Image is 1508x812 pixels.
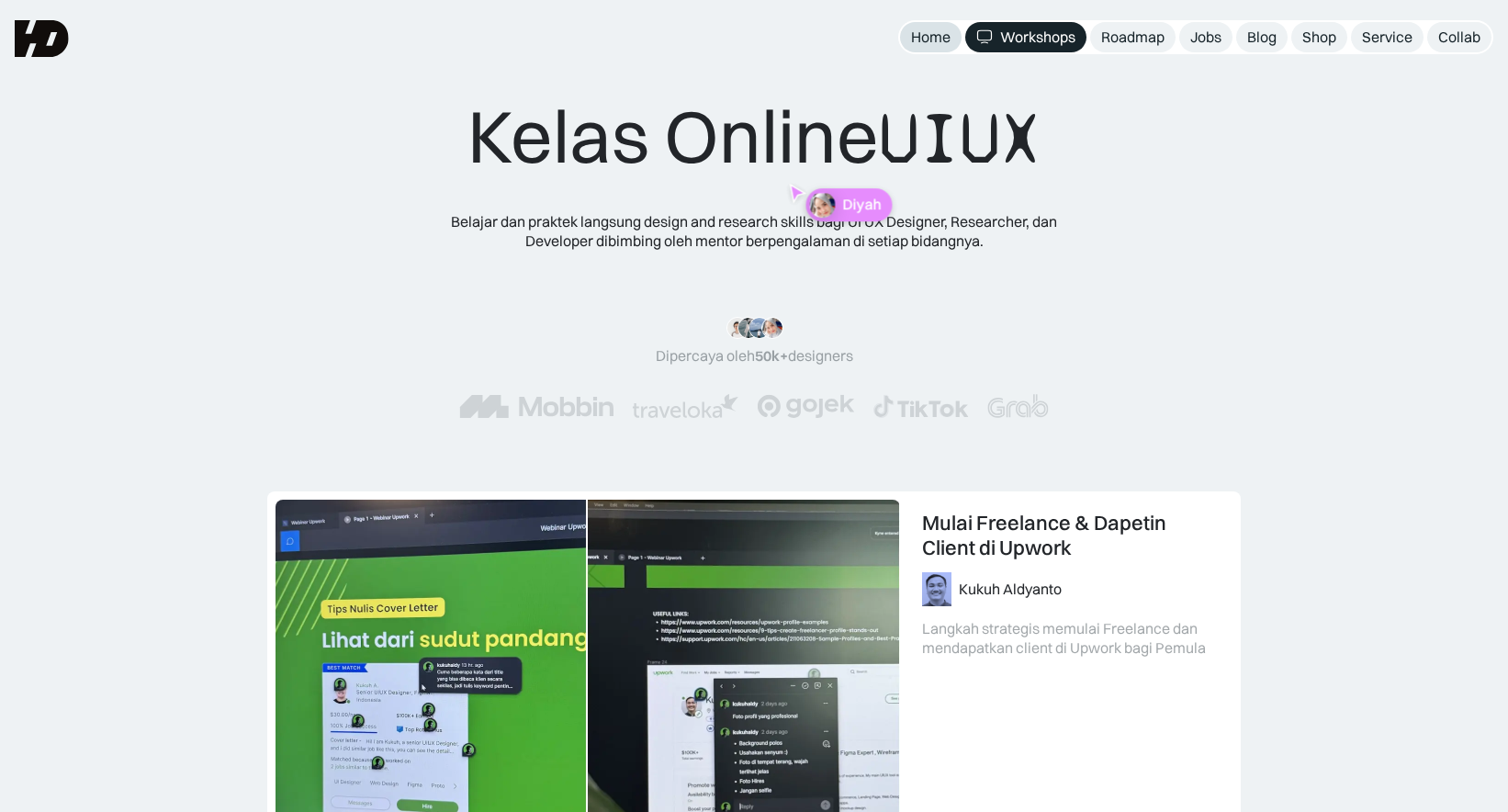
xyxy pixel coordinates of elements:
div: Kelas Online [467,92,1041,183]
div: Collab [1438,28,1480,47]
span: 50k+ [755,346,788,365]
div: Home [911,28,951,47]
div: Shop [1302,28,1336,47]
span: UIUX [879,95,1041,183]
a: Workshops [965,22,1086,52]
a: Jobs [1179,22,1232,52]
a: Collab [1427,22,1491,52]
div: Roadmap [1101,28,1165,47]
p: Diyah [842,197,881,214]
a: Blog [1236,22,1288,52]
div: Workshops [1000,28,1075,47]
div: Jobs [1190,28,1221,47]
a: Shop [1291,22,1347,52]
a: Roadmap [1090,22,1176,52]
div: Belajar dan praktek langsung design and research skills bagi UI UX Designer, Researcher, dan Deve... [423,212,1085,251]
div: Dipercaya oleh designers [656,346,853,366]
div: Service [1362,28,1412,47]
a: Home [900,22,962,52]
a: Service [1351,22,1424,52]
div: Blog [1247,28,1277,47]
